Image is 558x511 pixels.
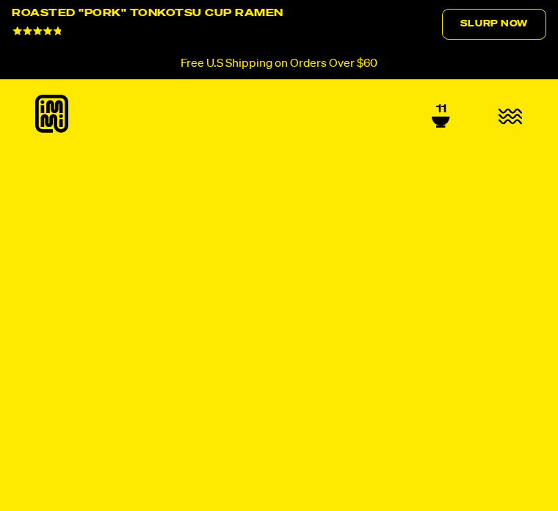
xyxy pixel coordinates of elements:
span: 37 Reviews [68,27,112,36]
a: 11 [432,103,450,128]
div: Roasted "Pork" Tonkotsu Cup Ramen [12,9,283,18]
p: Free U.S Shipping on Orders Over $60 [181,57,377,70]
span: 11 [436,103,446,116]
a: Slurp Now [442,9,546,40]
